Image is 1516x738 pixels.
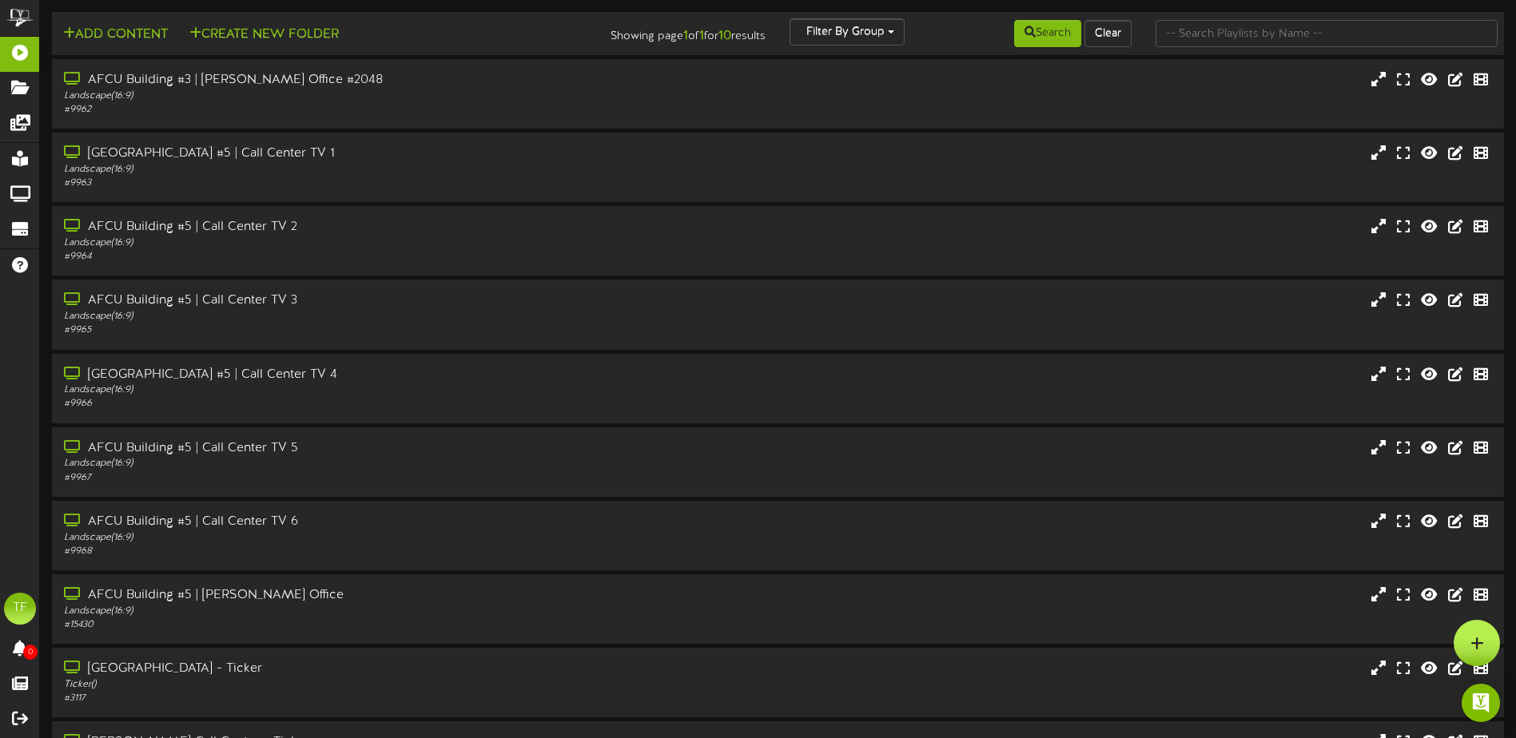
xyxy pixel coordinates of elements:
[534,18,778,46] div: Showing page of for results
[64,323,645,337] div: # 9965
[64,89,645,103] div: Landscape ( 16:9 )
[64,236,645,250] div: Landscape ( 16:9 )
[1084,20,1132,47] button: Clear
[718,29,731,43] strong: 10
[699,29,704,43] strong: 1
[683,29,688,43] strong: 1
[64,471,645,485] div: # 9967
[64,605,645,618] div: Landscape ( 16:9 )
[64,439,645,458] div: AFCU Building #5 | Call Center TV 5
[64,586,645,605] div: AFCU Building #5 | [PERSON_NAME] Office
[64,397,645,411] div: # 9966
[64,177,645,190] div: # 9963
[64,531,645,545] div: Landscape ( 16:9 )
[64,103,645,117] div: # 9962
[64,163,645,177] div: Landscape ( 16:9 )
[64,310,645,323] div: Landscape ( 16:9 )
[64,218,645,236] div: AFCU Building #5 | Call Center TV 2
[64,383,645,397] div: Landscape ( 16:9 )
[64,545,645,558] div: # 9968
[4,593,36,625] div: TF
[64,660,645,678] div: [GEOGRAPHIC_DATA] - Ticker
[64,292,645,310] div: AFCU Building #5 | Call Center TV 3
[64,71,645,89] div: AFCU Building #3 | [PERSON_NAME] Office #2048
[64,250,645,264] div: # 9964
[64,145,645,163] div: [GEOGRAPHIC_DATA] #5 | Call Center TV 1
[1014,20,1081,47] button: Search
[64,618,645,632] div: # 15430
[64,692,645,705] div: # 3117
[64,366,645,384] div: [GEOGRAPHIC_DATA] #5 | Call Center TV 4
[58,25,173,45] button: Add Content
[1462,684,1500,722] div: Open Intercom Messenger
[1156,20,1498,47] input: -- Search Playlists by Name --
[790,18,905,46] button: Filter By Group
[23,645,38,660] span: 0
[64,457,645,470] div: Landscape ( 16:9 )
[185,25,344,45] button: Create New Folder
[64,678,645,692] div: Ticker ( )
[64,513,645,531] div: AFCU Building #5 | Call Center TV 6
